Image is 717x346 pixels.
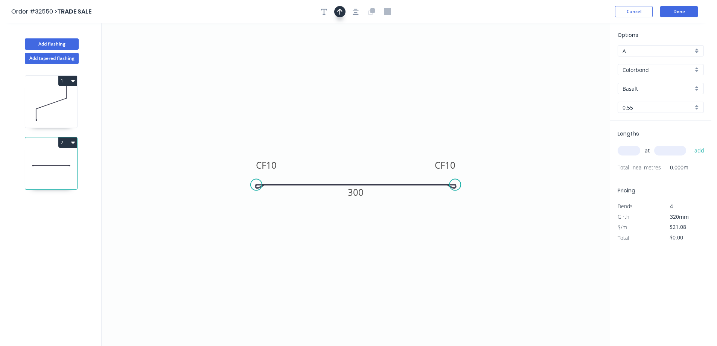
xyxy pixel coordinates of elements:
[618,187,635,194] span: Pricing
[57,7,91,16] span: TRADE SALE
[618,162,661,173] span: Total lineal metres
[256,159,266,171] tspan: CF
[348,186,364,198] tspan: 300
[445,159,455,171] tspan: 10
[670,203,673,210] span: 4
[618,224,627,231] span: $/m
[623,66,693,74] input: Material
[435,159,445,171] tspan: CF
[618,213,629,220] span: Girth
[25,38,79,50] button: Add flashing
[618,203,633,210] span: Bends
[618,130,639,137] span: Lengths
[25,53,79,64] button: Add tapered flashing
[623,104,693,111] input: Thickness
[691,144,708,157] button: add
[660,6,698,17] button: Done
[58,137,77,148] button: 2
[618,234,629,241] span: Total
[11,7,57,16] span: Order #32550 >
[266,159,277,171] tspan: 10
[670,213,689,220] span: 320mm
[58,76,77,86] button: 1
[645,145,650,156] span: at
[623,85,693,93] input: Colour
[102,23,610,346] svg: 0
[623,47,693,55] input: Price level
[615,6,653,17] button: Cancel
[661,162,688,173] span: 0.000m
[618,31,638,39] span: Options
